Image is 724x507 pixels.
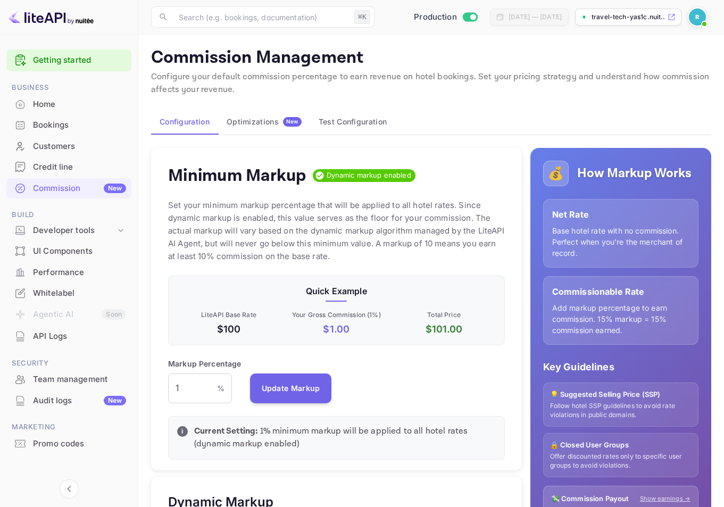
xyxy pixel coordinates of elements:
[6,241,131,262] div: UI Components
[6,434,131,453] a: Promo codes
[6,94,131,115] div: Home
[33,140,126,153] div: Customers
[543,360,698,374] p: Key Guidelines
[552,208,689,221] p: Net Rate
[6,326,131,346] a: API Logs
[177,322,280,336] p: $100
[577,165,692,182] h5: How Markup Works
[550,402,692,420] p: Follow hotel SSP guidelines to avoid rate violations in public domains.
[60,479,79,498] button: Collapse navigation
[6,241,131,261] a: UI Components
[6,136,131,157] div: Customers
[33,245,126,257] div: UI Components
[33,330,126,343] div: API Logs
[6,178,131,199] div: CommissionNew
[6,136,131,156] a: Customers
[6,82,131,94] span: Business
[6,221,131,240] div: Developer tools
[285,322,388,336] p: $ 1.00
[6,358,131,369] span: Security
[6,326,131,347] div: API Logs
[151,109,218,135] button: Configuration
[6,390,131,410] a: Audit logsNew
[592,12,665,22] p: travel-tech-yas1c.nuit...
[33,225,115,237] div: Developer tools
[168,373,217,403] input: 0
[6,157,131,178] div: Credit line
[181,427,183,436] p: i
[172,6,350,28] input: Search (e.g. bookings, documentation)
[227,117,302,127] div: Optimizations
[6,49,131,71] div: Getting started
[194,426,257,437] strong: Current Setting:
[33,161,126,173] div: Credit line
[6,283,131,303] a: Whitelabel
[552,285,689,298] p: Commissionable Rate
[551,494,629,504] p: 💸 Commission Payout
[250,373,332,403] button: Update Markup
[168,199,505,263] p: Set your minimum markup percentage that will be applied to all hotel rates. Since dynamic markup ...
[550,389,692,400] p: 💡 Suggested Selling Price (SSP)
[285,310,388,320] p: Your Gross Commission ( 1 %)
[6,283,131,304] div: Whitelabel
[6,369,131,389] a: Team management
[177,285,496,297] p: Quick Example
[6,178,131,198] a: CommissionNew
[414,11,457,23] span: Production
[640,494,690,503] a: Show earnings →
[33,395,126,407] div: Audit logs
[392,310,495,320] p: Total Price
[509,12,562,22] div: [DATE] — [DATE]
[548,164,564,183] p: 💰
[33,373,126,386] div: Team management
[151,47,711,69] p: Commission Management
[33,98,126,111] div: Home
[6,115,131,135] a: Bookings
[6,434,131,454] div: Promo codes
[168,165,306,186] h4: Minimum Markup
[33,267,126,279] div: Performance
[33,287,126,300] div: Whitelabel
[151,71,711,96] p: Configure your default commission percentage to earn revenue on hotel bookings. Set your pricing ...
[392,322,495,336] p: $ 101.00
[104,184,126,193] div: New
[6,94,131,114] a: Home
[194,425,496,451] p: 1 % minimum markup will be applied to all hotel rates (dynamic markup enabled)
[552,302,689,336] p: Add markup percentage to earn commission. 15% markup = 15% commission earned.
[354,10,370,24] div: ⌘K
[689,9,706,26] img: Revolut
[33,54,126,67] a: Getting started
[104,396,126,405] div: New
[168,358,242,369] p: Markup Percentage
[283,118,302,125] span: New
[33,182,126,195] div: Commission
[550,440,692,451] p: 🔒 Closed User Groups
[6,390,131,411] div: Audit logsNew
[6,262,131,283] div: Performance
[550,452,692,470] p: Offer discounted rates only to specific user groups to avoid violations.
[217,383,224,394] p: %
[177,310,280,320] p: LiteAPI Base Rate
[33,438,126,450] div: Promo codes
[322,170,415,181] span: Dynamic markup enabled
[6,369,131,390] div: Team management
[6,209,131,221] span: Build
[6,115,131,136] div: Bookings
[33,119,126,131] div: Bookings
[6,421,131,433] span: Marketing
[6,262,131,282] a: Performance
[310,109,395,135] button: Test Configuration
[6,157,131,177] a: Credit line
[410,11,481,23] div: Switch to Sandbox mode
[552,225,689,259] p: Base hotel rate with no commission. Perfect when you're the merchant of record.
[9,9,94,26] img: LiteAPI logo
